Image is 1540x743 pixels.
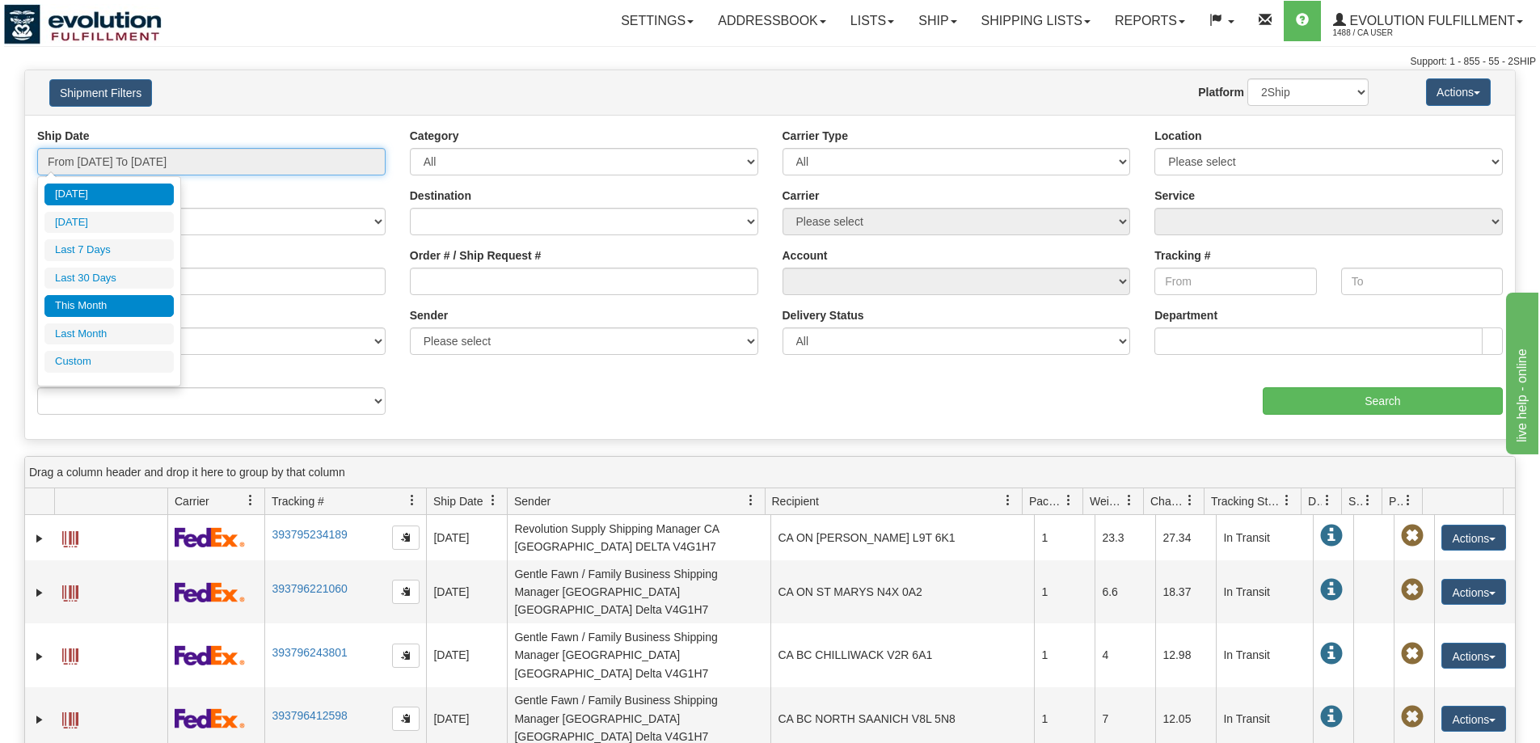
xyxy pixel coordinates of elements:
[1154,268,1316,295] input: From
[1116,487,1143,514] a: Weight filter column settings
[272,709,347,722] a: 393796412598
[838,1,906,41] a: Lists
[1320,643,1343,665] span: In Transit
[1320,579,1343,602] span: In Transit
[49,79,152,107] button: Shipment Filters
[272,582,347,595] a: 393796221060
[392,526,420,550] button: Copy to clipboard
[1216,515,1313,560] td: In Transit
[1441,525,1506,551] button: Actions
[175,645,245,665] img: 2 - FedEx Express®
[1034,623,1095,686] td: 1
[1095,515,1155,560] td: 23.3
[1155,560,1216,623] td: 18.37
[426,560,507,623] td: [DATE]
[4,4,162,44] img: logo1488.jpg
[1154,128,1201,144] label: Location
[507,560,770,623] td: Gentle Fawn / Family Business Shipping Manager [GEOGRAPHIC_DATA] [GEOGRAPHIC_DATA] Delta V4G1H7
[772,493,819,509] span: Recipient
[175,708,245,728] img: 2 - FedEx Express®
[32,585,48,601] a: Expand
[44,268,174,289] li: Last 30 Days
[1034,560,1095,623] td: 1
[783,247,828,264] label: Account
[1150,493,1184,509] span: Charge
[514,493,551,509] span: Sender
[783,307,864,323] label: Delivery Status
[770,623,1034,686] td: CA BC CHILLIWACK V2R 6A1
[609,1,706,41] a: Settings
[237,487,264,514] a: Carrier filter column settings
[994,487,1022,514] a: Recipient filter column settings
[1176,487,1204,514] a: Charge filter column settings
[1155,623,1216,686] td: 12.98
[392,644,420,668] button: Copy to clipboard
[399,487,426,514] a: Tracking # filter column settings
[392,580,420,604] button: Copy to clipboard
[969,1,1103,41] a: Shipping lists
[770,560,1034,623] td: CA ON ST MARYS N4X 0A2
[1263,387,1503,415] input: Search
[1211,493,1281,509] span: Tracking Status
[25,457,1515,488] div: grid grouping header
[1503,289,1538,454] iframe: chat widget
[1348,493,1362,509] span: Shipment Issues
[1154,188,1195,204] label: Service
[1389,493,1403,509] span: Pickup Status
[1155,515,1216,560] td: 27.34
[410,188,471,204] label: Destination
[1216,623,1313,686] td: In Transit
[175,493,209,509] span: Carrier
[1426,78,1491,106] button: Actions
[906,1,968,41] a: Ship
[44,323,174,345] li: Last Month
[44,351,174,373] li: Custom
[44,295,174,317] li: This Month
[426,515,507,560] td: [DATE]
[1441,706,1506,732] button: Actions
[44,212,174,234] li: [DATE]
[175,582,245,602] img: 2 - FedEx Express®
[433,493,483,509] span: Ship Date
[1401,706,1424,728] span: Pickup Not Assigned
[1314,487,1341,514] a: Delivery Status filter column settings
[1198,84,1244,100] label: Platform
[1095,623,1155,686] td: 4
[1441,643,1506,669] button: Actions
[1354,487,1382,514] a: Shipment Issues filter column settings
[410,128,459,144] label: Category
[507,515,770,560] td: Revolution Supply Shipping Manager CA [GEOGRAPHIC_DATA] DELTA V4G1H7
[410,307,448,323] label: Sender
[62,524,78,550] a: Label
[507,623,770,686] td: Gentle Fawn / Family Business Shipping Manager [GEOGRAPHIC_DATA] [GEOGRAPHIC_DATA] Delta V4G1H7
[175,527,245,547] img: 2 - FedEx Express®
[426,623,507,686] td: [DATE]
[1029,493,1063,509] span: Packages
[1034,515,1095,560] td: 1
[62,641,78,667] a: Label
[1090,493,1124,509] span: Weight
[706,1,838,41] a: Addressbook
[1320,706,1343,728] span: In Transit
[62,705,78,731] a: Label
[272,528,347,541] a: 393795234189
[1341,268,1503,295] input: To
[1321,1,1535,41] a: Evolution Fulfillment 1488 / CA User
[1154,247,1210,264] label: Tracking #
[1441,579,1506,605] button: Actions
[32,711,48,728] a: Expand
[1216,560,1313,623] td: In Transit
[1333,25,1454,41] span: 1488 / CA User
[1401,579,1424,602] span: Pickup Not Assigned
[4,55,1536,69] div: Support: 1 - 855 - 55 - 2SHIP
[272,493,324,509] span: Tracking #
[479,487,507,514] a: Ship Date filter column settings
[392,707,420,731] button: Copy to clipboard
[1055,487,1082,514] a: Packages filter column settings
[1401,525,1424,547] span: Pickup Not Assigned
[783,188,820,204] label: Carrier
[1394,487,1422,514] a: Pickup Status filter column settings
[410,247,542,264] label: Order # / Ship Request #
[1095,560,1155,623] td: 6.6
[1308,493,1322,509] span: Delivery Status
